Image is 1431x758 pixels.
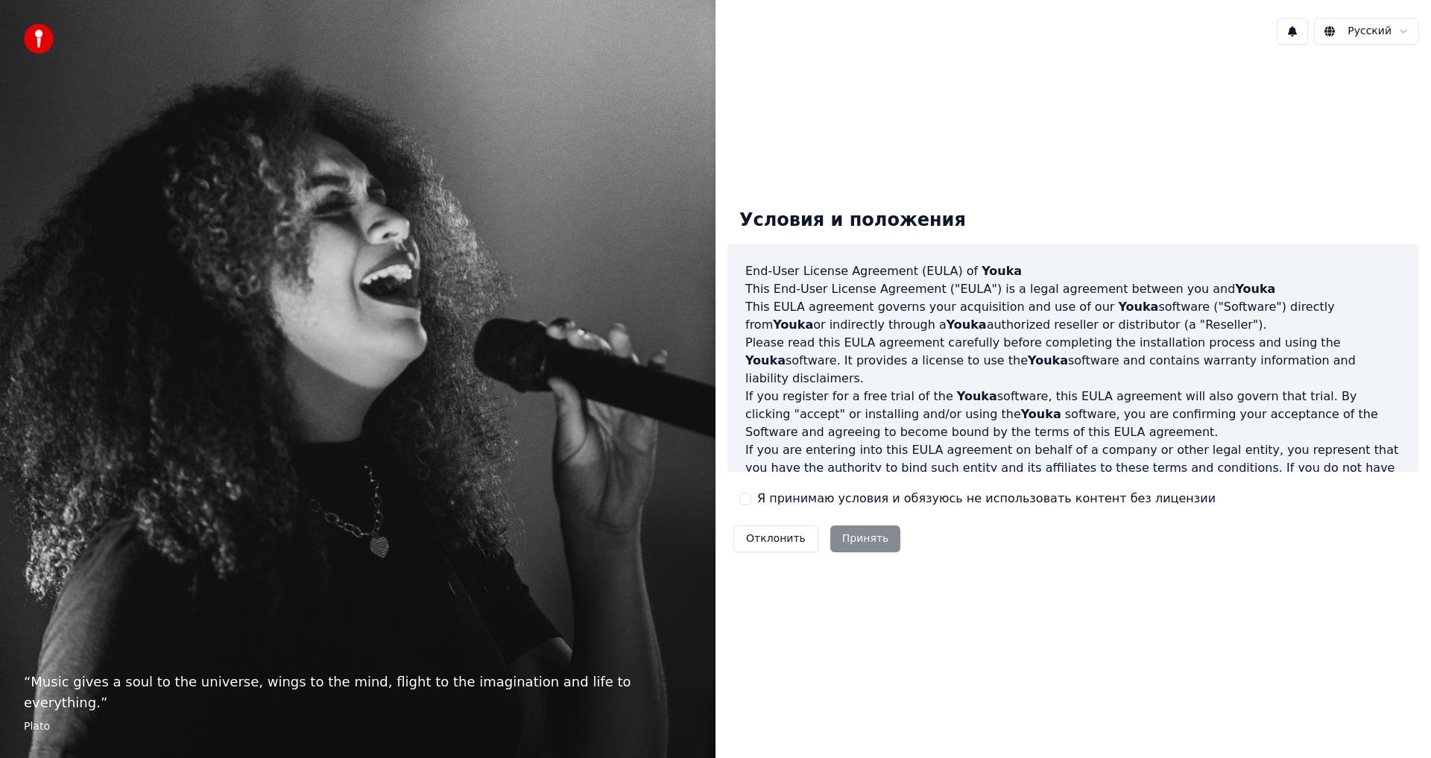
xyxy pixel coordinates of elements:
[982,264,1022,278] span: Youka
[1021,407,1061,421] span: Youka
[745,353,786,367] span: Youka
[957,389,997,403] span: Youka
[727,197,978,244] div: Условия и положения
[745,388,1401,441] p: If you register for a free trial of the software, this EULA agreement will also govern that trial...
[745,280,1401,298] p: This End-User License Agreement ("EULA") is a legal agreement between you and
[24,672,692,713] p: “ Music gives a soul to the universe, wings to the mind, flight to the imagination and life to ev...
[1028,353,1068,367] span: Youka
[745,441,1401,513] p: If you are entering into this EULA agreement on behalf of a company or other legal entity, you re...
[1118,300,1158,314] span: Youka
[1235,282,1275,296] span: Youka
[745,334,1401,388] p: Please read this EULA agreement carefully before completing the installation process and using th...
[773,318,813,332] span: Youka
[733,525,818,552] button: Отклонить
[745,298,1401,334] p: This EULA agreement governs your acquisition and use of our software ("Software") directly from o...
[947,318,987,332] span: Youka
[24,719,692,734] footer: Plato
[745,262,1401,280] h3: End-User License Agreement (EULA) of
[757,490,1216,508] label: Я принимаю условия и обязуюсь не использовать контент без лицензии
[24,24,54,54] img: youka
